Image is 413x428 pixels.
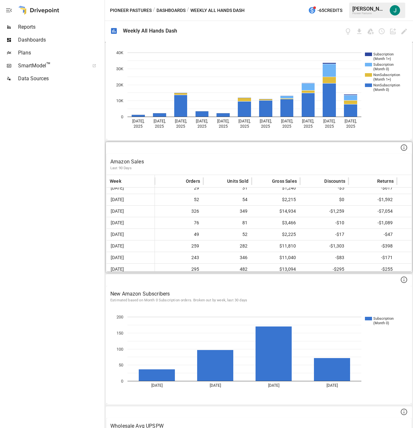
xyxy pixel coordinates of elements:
button: Add widget [389,28,397,35]
span: [DATE] [110,264,125,275]
button: Jacob Brighton [386,1,404,19]
span: Reports [18,23,103,31]
span: -$255 [380,264,394,275]
span: 243 [190,252,200,263]
button: Sort [262,177,271,186]
text: (Month 0) [373,88,389,92]
span: $13,094 [278,264,297,275]
svg: A chart. [106,43,407,140]
span: -$17 [334,229,345,240]
span: $11,810 [278,240,297,252]
button: Sort [217,177,227,186]
span: -$10 [334,217,345,229]
div: [PERSON_NAME] [352,6,386,12]
text: 150 [116,331,123,336]
span: $1,240 [281,182,297,194]
span: Units Sold [227,178,248,184]
button: View documentation [344,28,352,35]
text: (Month 0) [373,67,389,71]
text: 2025 [155,124,164,129]
span: $11,040 [278,252,297,263]
span: -$617 [380,182,394,194]
img: Jacob Brighton [390,5,400,15]
text: [DATE], [260,119,272,123]
span: $3,466 [281,217,297,229]
span: -$1,089 [377,217,394,229]
span: $2,215 [281,194,297,205]
div: Pioneer Pastures [352,12,386,15]
span: [DATE] [110,240,125,252]
text: 2025 [346,124,355,129]
span: 482 [239,264,248,275]
span: -$5 [337,182,345,194]
span: 76 [193,217,200,229]
span: -$47 [383,229,394,240]
text: [DATE], [281,119,293,123]
span: Plans [18,49,103,57]
span: $0 [338,194,345,205]
text: 10K [116,98,124,103]
text: (Month 1+) [373,57,391,61]
span: 49 [193,229,200,240]
text: [DATE], [132,119,144,123]
text: (Month 1+) [373,77,391,82]
text: [DATE], [217,119,229,123]
text: [DATE] [210,383,221,388]
text: Subscription [373,52,394,56]
text: 2025 [304,124,313,129]
span: Gross Sales [272,178,297,184]
button: Sort [176,177,185,186]
text: 2025 [325,124,334,129]
span: -$295 [332,264,345,275]
text: Subscription [373,63,394,67]
span: Data Sources [18,75,103,83]
text: 200 [116,315,123,319]
span: -$7,054 [377,206,394,217]
button: Sort [315,177,324,186]
text: (Month 0) [373,321,389,325]
text: [DATE] [327,383,338,388]
text: 0 [121,114,123,119]
p: New Amazon Subscribers [110,290,408,298]
text: 2025 [219,124,228,129]
p: Amazon Sales [110,158,408,166]
span: Returns [377,178,394,184]
div: / [153,6,155,15]
span: [DATE] [110,194,125,205]
div: A chart. [106,307,407,404]
span: Dashboards [18,36,103,44]
text: [DATE], [323,119,335,123]
div: / [187,6,189,15]
span: -$1,259 [328,206,345,217]
button: Dashboards [156,6,186,15]
button: Download dashboard [356,28,363,35]
p: Estimated based on Month 0 Subscription orders. Broken out by week, last 30 days [110,298,408,303]
span: -$171 [380,252,394,263]
text: 30K [116,66,124,71]
text: 50 [119,363,123,367]
span: -65 Credits [317,6,342,15]
text: 2025 [240,124,249,129]
span: 282 [239,240,248,252]
text: 2025 [197,124,206,129]
button: Schedule dashboard [378,28,386,35]
span: Discounts [324,178,345,184]
button: Save as Google Doc [367,28,374,35]
span: 346 [239,252,248,263]
span: 81 [241,217,248,229]
span: [DATE] [110,182,125,194]
span: SmartModel [18,62,85,70]
span: $2,225 [281,229,297,240]
span: [DATE] [110,206,125,217]
span: Week [110,178,121,184]
text: 2025 [261,124,270,129]
button: Edit dashboard [400,28,408,35]
text: [DATE], [302,119,314,123]
span: 326 [190,206,200,217]
text: NonSubscription [373,83,400,87]
text: [DATE], [345,119,357,123]
span: [DATE] [110,229,125,240]
text: [DATE] [268,383,279,388]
